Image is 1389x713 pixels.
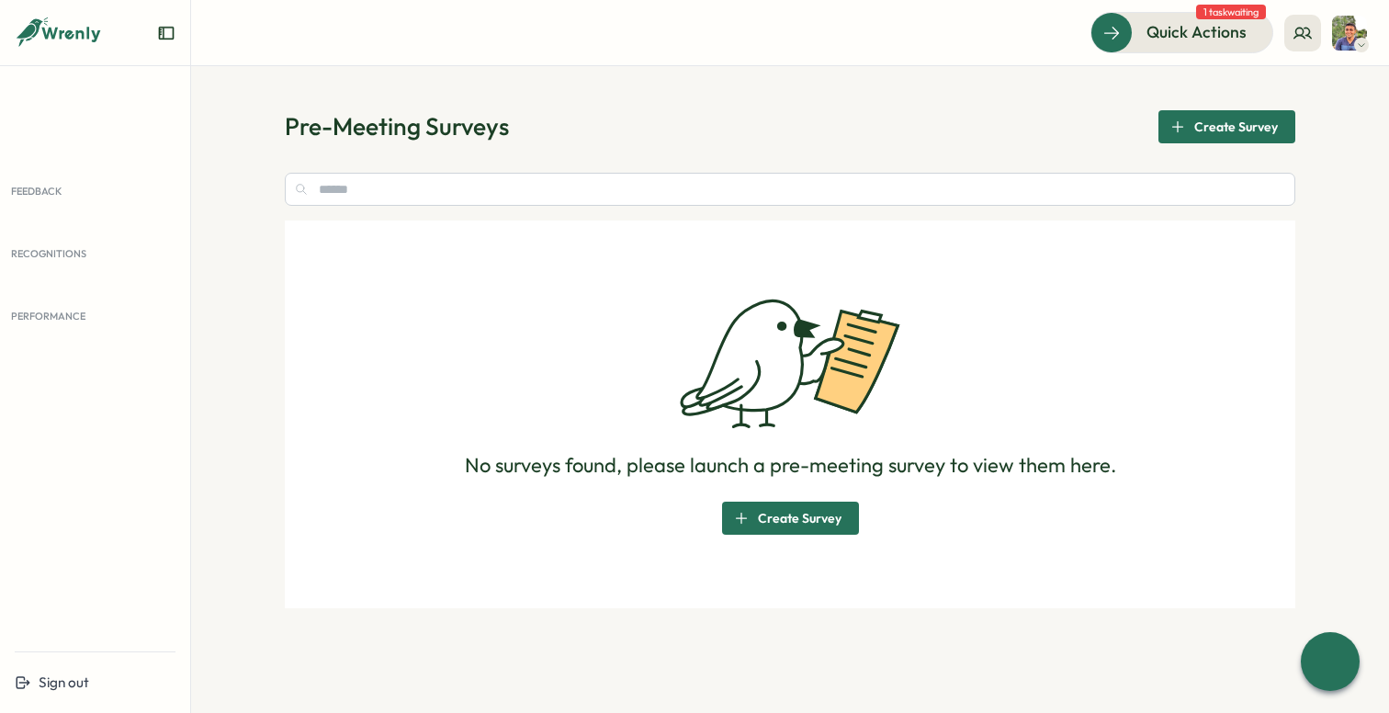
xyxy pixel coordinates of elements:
span: Quick Actions [1146,20,1247,44]
button: Create Survey [1158,110,1295,143]
span: 1 task waiting [1196,5,1266,19]
button: Quick Actions [1090,12,1273,52]
span: Sign out [39,673,89,691]
span: Create Survey [1194,111,1278,142]
button: Create Survey [722,502,859,535]
h1: Pre-Meeting Surveys [285,110,509,142]
p: No surveys found, please launch a pre-meeting survey to view them here. [465,451,1116,480]
span: Create Survey [758,503,841,534]
a: Create Survey [1158,119,1295,138]
img: Varghese [1332,16,1367,51]
button: Expand sidebar [157,24,175,42]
